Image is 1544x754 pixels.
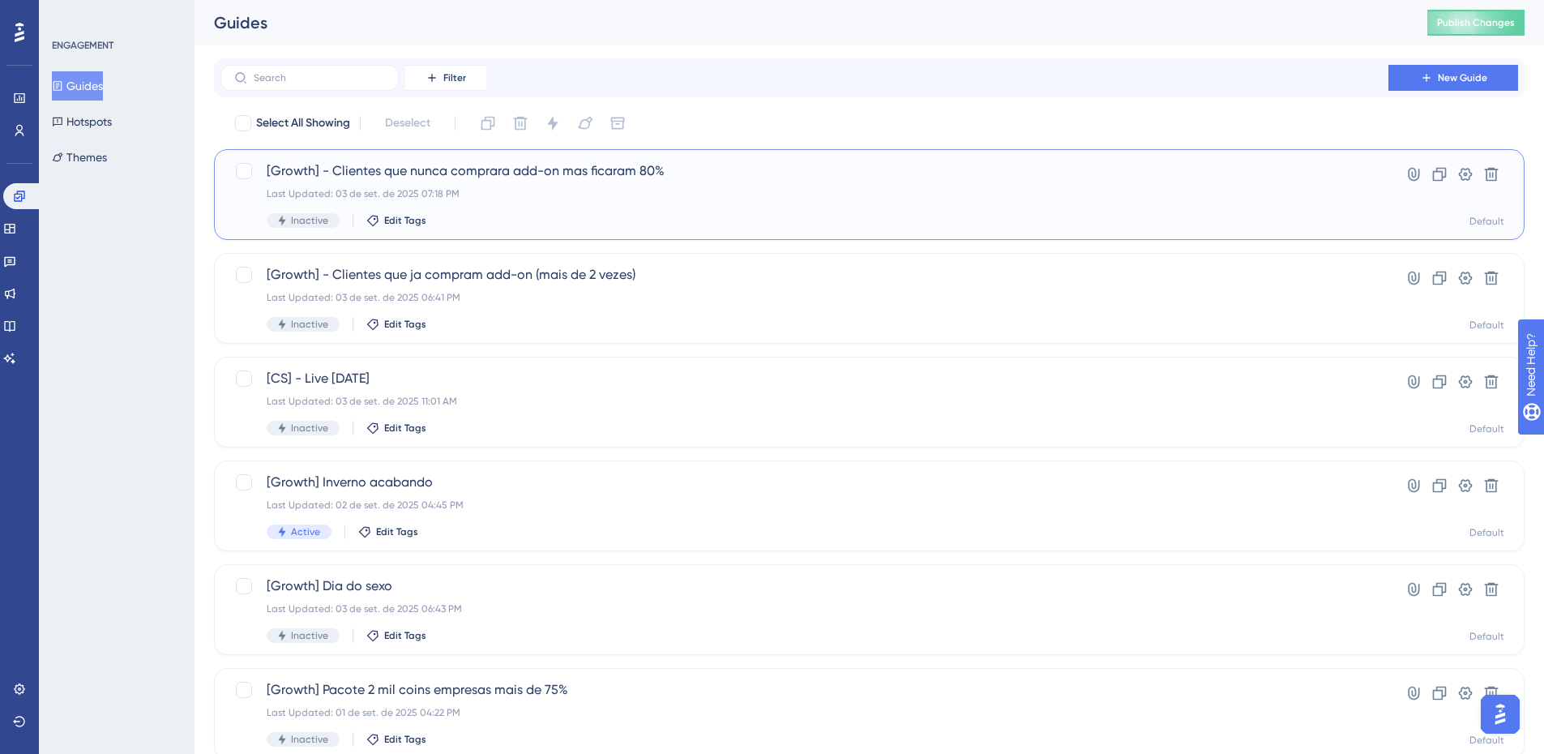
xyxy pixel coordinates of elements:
button: Deselect [370,109,445,138]
span: Inactive [291,422,328,435]
span: Inactive [291,318,328,331]
span: [Growth] - Clientes que nunca comprara add-on mas ficaram 80% [267,161,1342,181]
span: Inactive [291,214,328,227]
div: Last Updated: 01 de set. de 2025 04:22 PM [267,706,1342,719]
div: Default [1469,319,1504,332]
div: Last Updated: 03 de set. de 2025 06:43 PM [267,602,1342,615]
div: ENGAGEMENT [52,39,113,52]
span: [CS] - Live [DATE] [267,369,1342,388]
span: [Growth] Dia do sexo [267,576,1342,596]
span: [Growth] Inverno acabando [267,473,1342,492]
span: New Guide [1438,71,1487,84]
span: Edit Tags [376,525,418,538]
input: Search [254,72,385,84]
span: Select All Showing [256,114,350,133]
div: Last Updated: 03 de set. de 2025 11:01 AM [267,395,1342,408]
div: Last Updated: 02 de set. de 2025 04:45 PM [267,499,1342,512]
button: Edit Tags [366,629,426,642]
button: Edit Tags [366,422,426,435]
span: Inactive [291,629,328,642]
div: Default [1469,526,1504,539]
div: Last Updated: 03 de set. de 2025 06:41 PM [267,291,1342,304]
button: Edit Tags [366,733,426,746]
span: Edit Tags [384,214,426,227]
div: Last Updated: 03 de set. de 2025 07:18 PM [267,187,1342,200]
span: Edit Tags [384,733,426,746]
button: New Guide [1388,65,1518,91]
button: Edit Tags [358,525,418,538]
button: Guides [52,71,103,101]
div: Default [1469,734,1504,747]
div: Default [1469,422,1504,435]
div: Default [1469,630,1504,643]
button: Publish Changes [1427,10,1525,36]
span: Filter [443,71,466,84]
span: Inactive [291,733,328,746]
span: Deselect [385,114,430,133]
iframe: UserGuiding AI Assistant Launcher [1476,690,1525,739]
button: Filter [405,65,486,91]
span: Edit Tags [384,422,426,435]
span: Active [291,525,320,538]
div: Guides [214,11,1387,34]
span: [Growth] Pacote 2 mil coins empresas mais de 75% [267,680,1342,700]
button: Themes [52,143,107,172]
div: Default [1469,215,1504,228]
button: Hotspots [52,107,112,136]
span: Edit Tags [384,629,426,642]
span: Edit Tags [384,318,426,331]
button: Edit Tags [366,318,426,331]
span: [Growth] - Clientes que ja compram add-on (mais de 2 vezes) [267,265,1342,285]
button: Edit Tags [366,214,426,227]
span: Need Help? [38,4,101,24]
span: Publish Changes [1437,16,1515,29]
